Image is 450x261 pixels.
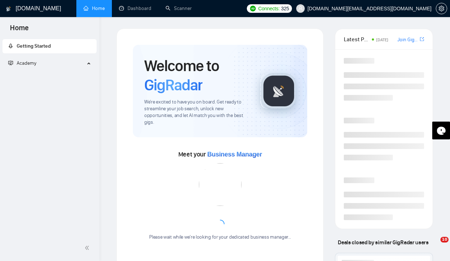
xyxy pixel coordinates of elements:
img: error [199,163,242,206]
h1: Welcome to [144,56,249,95]
span: fund-projection-screen [8,60,13,65]
iframe: Intercom live chat [426,237,443,254]
span: [DATE] [376,37,388,42]
span: double-left [85,244,92,251]
span: user [298,6,303,11]
button: setting [436,3,447,14]
span: Academy [8,60,36,66]
span: Getting Started [17,43,51,49]
li: Getting Started [2,39,97,53]
a: searchScanner [166,5,192,11]
span: Deals closed by similar GigRadar users [335,236,431,249]
img: logo [6,3,11,15]
span: loading [215,219,224,229]
img: upwork-logo.png [250,6,256,11]
span: rocket [8,43,13,48]
span: Business Manager [207,151,262,158]
div: Please wait while we're looking for your dedicated business manager... [145,234,295,241]
span: 325 [281,5,289,12]
a: Join GigRadar Slack Community [397,36,418,44]
a: dashboardDashboard [119,5,151,11]
img: gigradar-logo.png [261,73,297,109]
span: Connects: [258,5,280,12]
span: Latest Posts from the GigRadar Community [344,35,369,44]
span: export [420,36,424,42]
a: export [420,36,424,43]
span: GigRadar [144,75,202,95]
a: setting [436,6,447,11]
a: homeHome [83,5,105,11]
span: 10 [440,237,449,243]
span: Home [4,23,34,38]
span: Academy [17,60,36,66]
span: We're excited to have you on board. Get ready to streamline your job search, unlock new opportuni... [144,99,249,126]
span: Meet your [178,150,262,158]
